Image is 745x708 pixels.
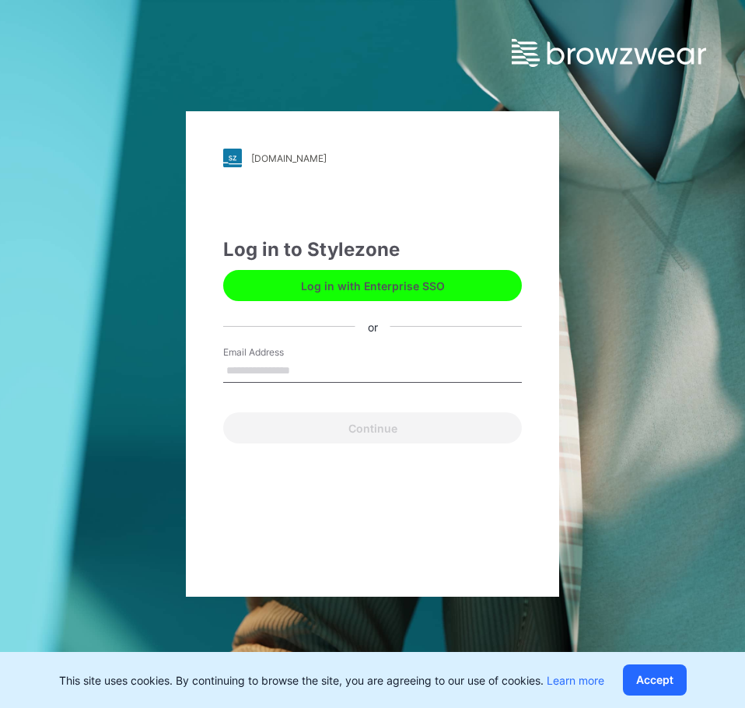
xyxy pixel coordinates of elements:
label: Email Address [223,345,332,359]
button: Log in with Enterprise SSO [223,270,522,301]
div: or [355,318,390,335]
button: Accept [623,664,687,696]
div: [DOMAIN_NAME] [251,152,327,164]
p: This site uses cookies. By continuing to browse the site, you are agreeing to our use of cookies. [59,672,604,689]
div: Log in to Stylezone [223,236,522,264]
a: [DOMAIN_NAME] [223,149,522,167]
a: Learn more [547,674,604,687]
img: browzwear-logo.e42bd6dac1945053ebaf764b6aa21510.svg [512,39,706,67]
img: stylezone-logo.562084cfcfab977791bfbf7441f1a819.svg [223,149,242,167]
